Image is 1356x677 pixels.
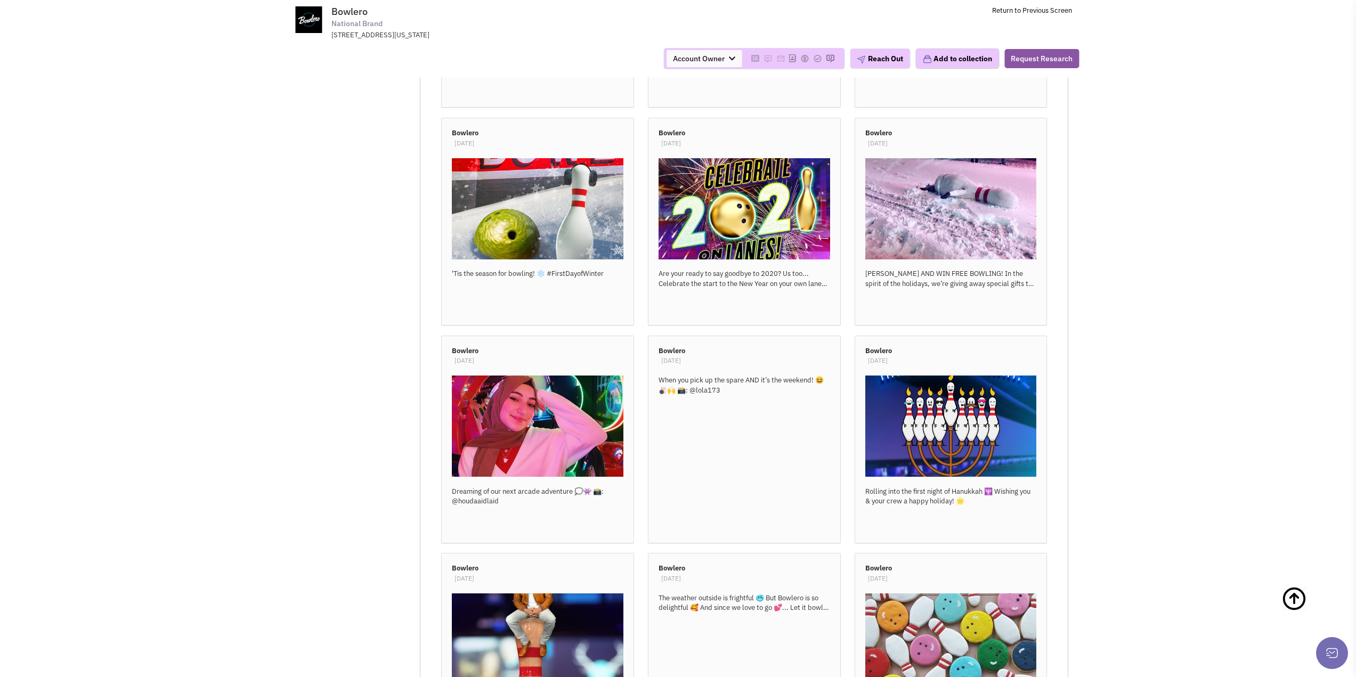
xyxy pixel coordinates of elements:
img: CrODDsDZ7ky6uLSWoDl_-A.jpg [865,376,1037,477]
b: Bowlero [659,346,685,355]
img: www.bowlero.com [284,6,333,33]
b: Bowlero [452,128,478,137]
img: 9F5HZrcpCUK-AiipiMbpFw.jpg [659,158,830,259]
span: [DATE] [865,574,888,582]
img: Please add to your accounts [776,54,785,63]
img: Please add to your accounts [800,54,809,63]
b: Bowlero [452,346,478,355]
span: Account Owner [667,50,742,67]
div: 'Tis the season for bowling! ❄️ #FirstDayofWinter [452,269,623,279]
span: [DATE] [865,139,888,147]
b: Bowlero [865,128,892,137]
span: CAPTION THIS AND WIN FREE BOWLING! In the spirit of the holidays, we’re giving away special gifts... [865,269,1036,387]
img: SkkATtc_oEm19aLhoov8uw.jpg [452,376,623,477]
b: Bowlero [865,346,892,355]
button: Add to collection [915,48,999,69]
span: Bowlero [331,5,368,18]
b: Bowlero [865,564,892,573]
img: Please add to your accounts [813,54,822,63]
div: When you pick up the spare AND it’s the weekend! 😆🎳🙌 📸: @lola173 [659,376,830,395]
img: plane.png [857,55,865,64]
img: rZEC3cCN2UqVXK1-Mld6gA.jpg [452,158,623,259]
div: Rolling into the first night of Hanukkah 🕎 Wishing you & your crew a happy holiday! 🌟 [865,487,1037,507]
a: Return to Previous Screen [992,6,1072,15]
span: [DATE] [659,139,681,147]
span: [DATE] [452,574,474,582]
img: icon-collection-lavender.png [922,54,932,64]
a: Back To Top [1281,575,1335,645]
span: Are your ready to say goodbye to 2020? Us too... Celebrate the start to the New Year on your own ... [659,269,828,308]
span: National Brand [331,18,383,29]
span: [DATE] [659,356,681,364]
img: kuy2eRT5e0q24BgO2YDR5w.jpg [865,158,1037,259]
b: Bowlero [659,564,685,573]
img: Please add to your accounts [764,54,772,63]
button: Reach Out [850,48,910,69]
b: Bowlero [452,564,478,573]
b: Bowlero [659,128,685,137]
span: The weather outside is frightful 🥶 But Bowlero is so delightful 🥰 And since we love to go 💕... Le... [659,593,829,622]
button: Request Research [1004,49,1079,68]
span: [DATE] [865,356,888,364]
span: [DATE] [452,139,474,147]
img: Please add to your accounts [826,54,834,63]
span: [DATE] [659,574,681,582]
div: Dreaming of our next arcade adventure 💭👾 📸: @houdaaidlaid [452,487,623,507]
span: [DATE] [452,356,474,364]
div: [STREET_ADDRESS][US_STATE] [331,30,610,40]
